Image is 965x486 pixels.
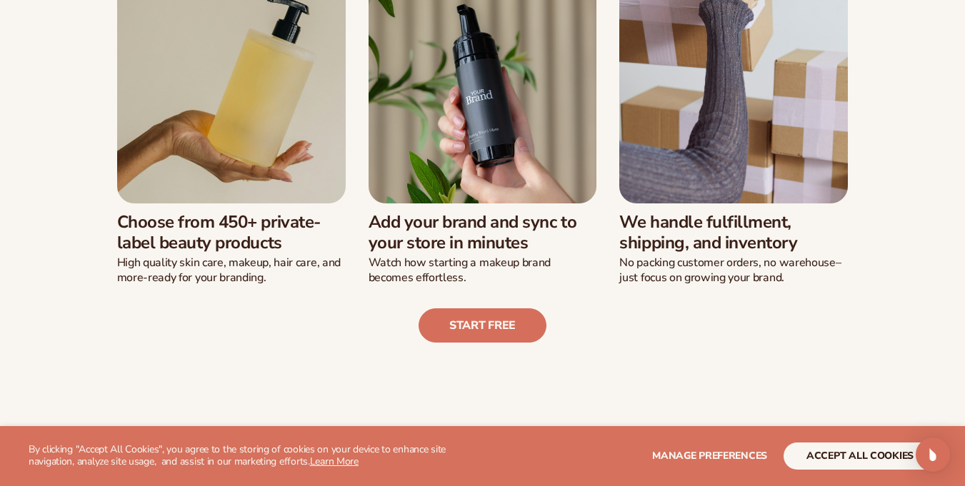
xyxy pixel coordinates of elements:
h3: Add your brand and sync to your store in minutes [369,212,597,253]
h3: Choose from 450+ private-label beauty products [117,212,346,253]
p: By clicking "Accept All Cookies", you agree to the storing of cookies on your device to enhance s... [29,444,476,468]
a: Start free [419,308,546,343]
p: No packing customer orders, no warehouse–just focus on growing your brand. [619,255,848,285]
h3: We handle fulfillment, shipping, and inventory [619,212,848,253]
p: Watch how starting a makeup brand becomes effortless. [369,255,597,285]
div: Open Intercom Messenger [916,437,950,472]
button: Manage preferences [652,442,767,470]
span: Manage preferences [652,449,767,462]
a: Learn More [310,455,359,468]
p: High quality skin care, makeup, hair care, and more-ready for your branding. [117,255,346,285]
button: accept all cookies [784,442,936,470]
